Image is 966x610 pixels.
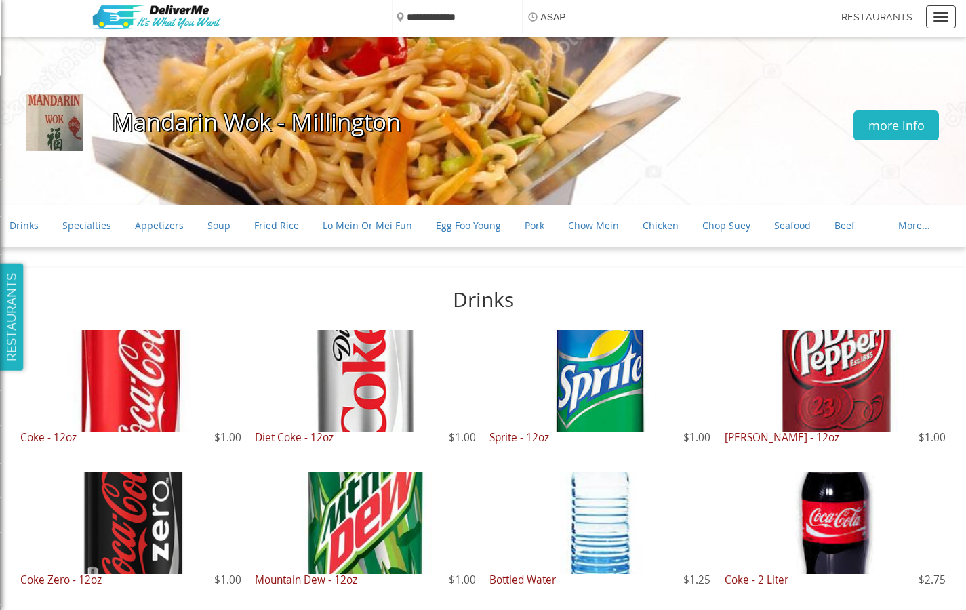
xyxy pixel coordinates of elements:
[323,214,412,237] a: Lo Mein or Mei Fun
[493,237,556,260] a: Lunch Special
[135,214,184,237] a: Appetizers
[214,574,241,586] span: $1.00
[834,214,855,237] a: Beef
[397,237,469,260] a: Chef Specialties
[725,574,946,586] h3: Coke - 2 Liter
[94,237,143,260] a: Vegetables
[87,1,226,34] img: v_764_poe_big.png
[885,214,942,237] a: More...
[62,214,111,237] a: Specialties
[167,237,218,260] a: Light Menu
[20,432,241,443] h3: Coke - 12oz
[725,432,946,443] h3: [PERSON_NAME] - 12oz
[436,214,501,237] a: Egg Foo Young
[568,214,619,237] a: Chow Mein
[20,289,946,311] h2: Drinks
[489,574,710,586] h3: Bottled Water
[702,214,750,237] a: Chop Suey
[9,214,39,237] a: Drinks
[449,432,476,443] span: $1.00
[254,214,299,237] a: Fried Rice
[853,110,939,140] a: more info
[88,109,853,136] h1: Mandarin Wok - Millington
[242,237,373,260] a: Special Combination Platters
[255,574,476,586] h3: Mountain Dew - 12oz
[774,214,811,237] a: Seafood
[20,574,241,586] h3: Coke Zero - 12oz
[919,574,946,586] span: $2.75
[255,432,476,443] h3: Diet Coke - 12oz
[207,214,230,237] a: Soup
[489,432,710,443] h3: Sprite - 12oz
[919,432,946,443] span: $1.00
[683,574,710,586] span: $1.25
[26,94,83,151] img: Mandarin Wok - Millington Logo
[9,237,70,260] a: Sweet & Sour
[214,432,241,443] span: $1.00
[525,214,544,237] a: Pork
[683,432,710,443] span: $1.00
[449,574,476,586] span: $1.00
[643,214,679,237] a: Chicken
